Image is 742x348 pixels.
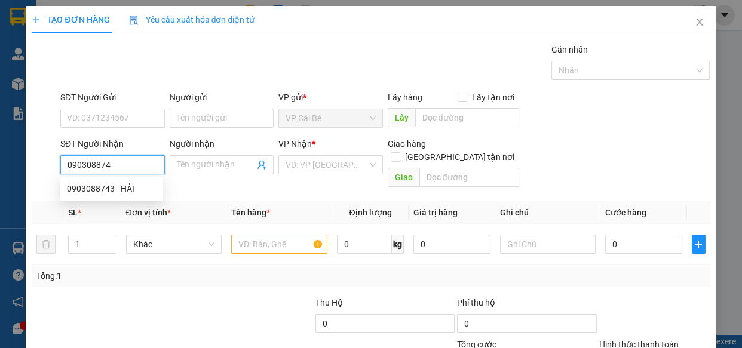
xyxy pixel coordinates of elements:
label: Gán nhãn [551,45,588,54]
span: Lấy [388,108,415,127]
input: VD: Bàn, Ghế [231,235,327,254]
span: Giá trị hàng [413,208,458,217]
div: 0903088743 - HẢI [60,179,163,198]
div: 0903088743 - HẢI [67,182,156,195]
div: VP gửi [278,91,383,104]
div: Tổng: 1 [36,269,287,282]
span: Thu Hộ [315,298,343,307]
span: Giao hàng [388,139,426,149]
img: icon [129,16,139,25]
span: VP Nhận [278,139,312,149]
div: SĐT Người Nhận [60,137,165,150]
span: user-add [257,160,266,170]
span: Khác [133,235,215,253]
th: Ghi chú [495,201,601,224]
input: Ghi Chú [500,235,596,254]
div: SĐT Người Gửi [60,91,165,104]
span: SL [68,208,78,217]
span: [GEOGRAPHIC_DATA] tận nơi [400,150,519,164]
div: Người gửi [170,91,274,104]
span: Yêu cầu xuất hóa đơn điện tử [129,15,255,24]
button: plus [692,235,706,254]
input: 0 [413,235,490,254]
span: Cước hàng [605,208,646,217]
span: Đơn vị tính [126,208,171,217]
span: VP Cái Bè [286,109,376,127]
span: close [695,17,704,27]
button: Close [683,6,716,39]
div: Phí thu hộ [457,296,596,314]
span: kg [392,235,404,254]
input: Dọc đường [419,168,519,187]
span: Tên hàng [231,208,270,217]
input: Dọc đường [415,108,519,127]
div: Người nhận [170,137,274,150]
span: plus [692,239,705,249]
span: TẠO ĐƠN HÀNG [32,15,109,24]
button: delete [36,235,56,254]
span: plus [32,16,40,24]
span: Định lượng [349,208,391,217]
span: Lấy tận nơi [467,91,519,104]
span: Giao [388,168,419,187]
span: Lấy hàng [388,93,422,102]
